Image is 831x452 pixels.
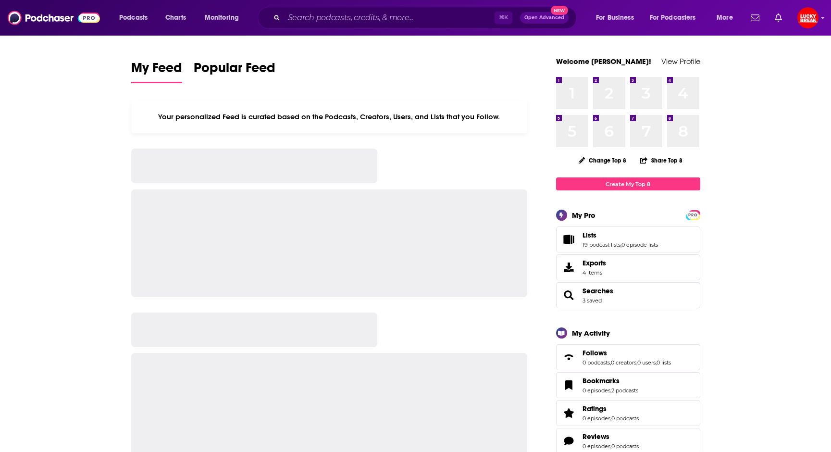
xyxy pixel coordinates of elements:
span: ⌘ K [495,12,512,24]
button: Change Top 8 [573,154,633,166]
a: Lists [583,231,658,239]
a: 0 users [637,359,656,366]
div: My Pro [572,211,595,220]
a: PRO [687,211,699,218]
span: , [610,443,611,450]
a: Lists [559,233,579,246]
a: 0 episodes [583,415,610,422]
span: Lists [583,231,596,239]
a: Follows [559,351,579,364]
span: More [717,11,733,25]
span: Searches [556,282,700,308]
a: Bookmarks [559,378,579,392]
div: My Activity [572,328,610,338]
span: Exports [583,259,606,267]
span: , [620,241,621,248]
a: Searches [559,289,579,302]
span: Reviews [583,432,609,441]
span: , [636,359,637,366]
span: , [656,359,657,366]
a: 0 podcasts [611,415,639,422]
img: User Profile [797,7,819,28]
a: 0 episode lists [621,241,658,248]
span: My Feed [131,60,182,82]
a: 19 podcast lists [583,241,620,248]
a: 0 creators [611,359,636,366]
button: open menu [112,10,160,25]
div: Search podcasts, credits, & more... [267,7,586,29]
span: For Business [596,11,634,25]
a: Ratings [583,404,639,413]
span: , [610,387,611,394]
a: Welcome [PERSON_NAME]! [556,57,651,66]
a: 0 podcasts [583,359,610,366]
a: 0 episodes [583,387,610,394]
span: , [610,415,611,422]
button: Show profile menu [797,7,819,28]
a: Exports [556,254,700,280]
a: 2 podcasts [611,387,638,394]
span: New [551,6,568,15]
a: Searches [583,287,613,295]
span: Ratings [556,400,700,426]
a: Popular Feed [194,60,275,83]
span: Bookmarks [583,377,620,385]
div: Your personalized Feed is curated based on the Podcasts, Creators, Users, and Lists that you Follow. [131,100,528,133]
a: Reviews [559,434,579,448]
a: Follows [583,349,671,357]
button: Share Top 8 [640,151,683,170]
span: Popular Feed [194,60,275,82]
button: open menu [710,10,745,25]
a: Charts [159,10,192,25]
a: 3 saved [583,297,602,304]
button: open menu [644,10,710,25]
span: PRO [687,212,699,219]
a: Create My Top 8 [556,177,700,190]
span: Bookmarks [556,372,700,398]
span: For Podcasters [650,11,696,25]
a: Ratings [559,406,579,420]
span: 4 items [583,269,606,276]
a: Bookmarks [583,377,638,385]
span: Follows [583,349,607,357]
a: 0 lists [657,359,671,366]
button: Open AdvancedNew [520,12,569,24]
img: Podchaser - Follow, Share and Rate Podcasts [8,9,100,27]
a: 0 podcasts [611,443,639,450]
a: My Feed [131,60,182,83]
span: Exports [559,261,579,274]
a: Show notifications dropdown [747,10,763,26]
span: Lists [556,226,700,252]
button: open menu [589,10,646,25]
span: Follows [556,344,700,370]
a: View Profile [661,57,700,66]
span: Podcasts [119,11,148,25]
a: Reviews [583,432,639,441]
span: , [610,359,611,366]
input: Search podcasts, credits, & more... [284,10,495,25]
span: Monitoring [205,11,239,25]
span: Open Advanced [524,15,564,20]
button: open menu [198,10,251,25]
span: Ratings [583,404,607,413]
a: 0 episodes [583,443,610,450]
a: Show notifications dropdown [771,10,786,26]
span: Charts [165,11,186,25]
span: Logged in as annagregory [797,7,819,28]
